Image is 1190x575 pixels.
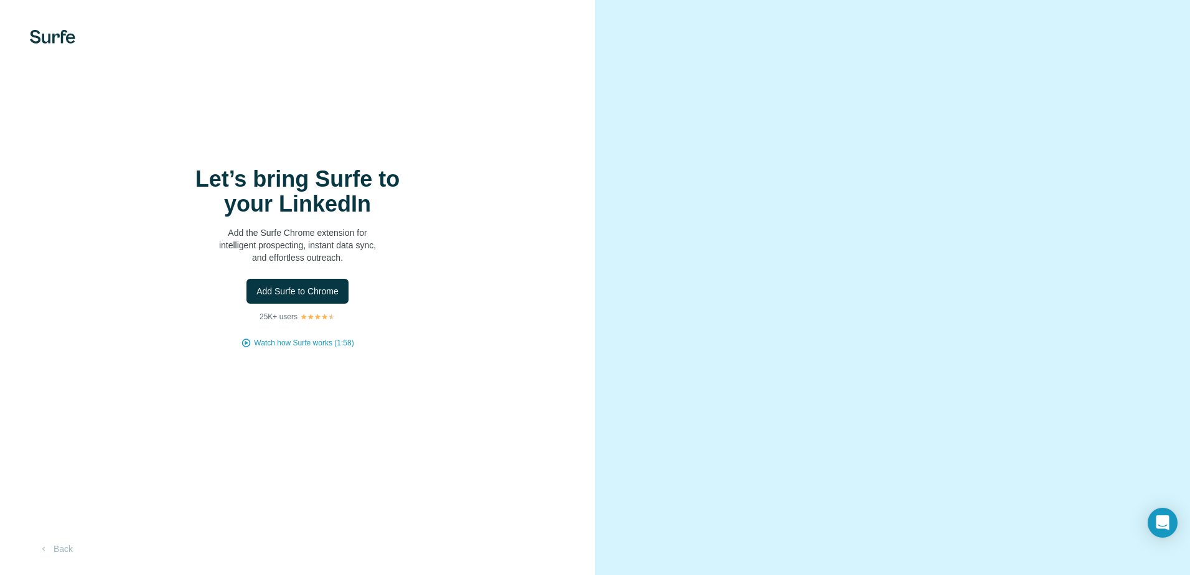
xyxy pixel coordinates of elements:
[1148,508,1178,538] div: Open Intercom Messenger
[246,279,349,304] button: Add Surfe to Chrome
[260,311,297,322] p: 25K+ users
[173,227,422,264] p: Add the Surfe Chrome extension for intelligent prospecting, instant data sync, and effortless out...
[254,337,354,348] button: Watch how Surfe works (1:58)
[256,285,339,297] span: Add Surfe to Chrome
[30,538,82,560] button: Back
[300,313,335,320] img: Rating Stars
[173,167,422,217] h1: Let’s bring Surfe to your LinkedIn
[30,30,75,44] img: Surfe's logo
